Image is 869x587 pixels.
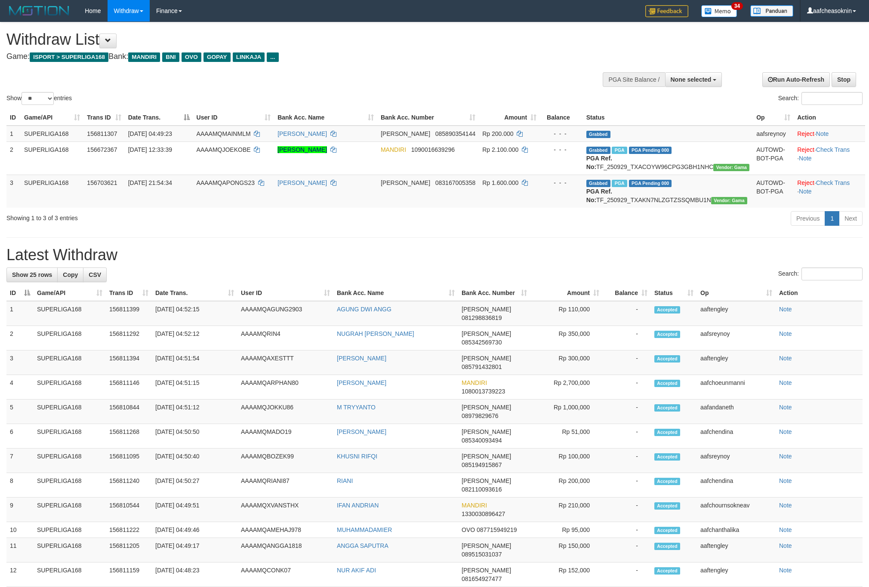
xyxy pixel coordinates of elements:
td: Rp 95,000 [530,522,603,538]
td: Rp 110,000 [530,301,603,326]
td: [DATE] 04:49:46 [152,522,237,538]
span: Copy 085340093494 to clipboard [462,437,502,444]
th: ID: activate to sort column descending [6,285,34,301]
td: aafsreynoy [753,126,794,142]
span: Grabbed [586,147,610,154]
td: aafandaneth [697,400,776,424]
span: GOPAY [203,52,231,62]
a: CSV [83,267,107,282]
td: 1 [6,301,34,326]
a: Copy [57,267,83,282]
th: Op: activate to sort column ascending [697,285,776,301]
span: Accepted [654,527,680,534]
a: [PERSON_NAME] [337,355,386,362]
span: Copy [63,271,78,278]
span: Copy 085791432801 to clipboard [462,363,502,370]
span: CSV [89,271,101,278]
div: - - - [543,178,579,187]
img: Button%20Memo.svg [701,5,737,17]
td: - [603,301,651,326]
th: Balance [540,110,583,126]
span: Copy 1090016639296 to clipboard [411,146,455,153]
span: 156672367 [87,146,117,153]
span: Accepted [654,331,680,338]
td: aafsreynoy [697,449,776,473]
input: Search: [801,92,863,105]
td: 4 [6,375,34,400]
td: - [603,538,651,562]
td: 156811159 [106,562,152,587]
td: SUPERLIGA168 [34,400,106,424]
a: MUHAMMADAMIER [337,526,392,533]
td: SUPERLIGA168 [34,424,106,449]
span: Rp 200.000 [482,130,513,137]
a: Run Auto-Refresh [762,72,830,87]
td: [DATE] 04:49:51 [152,498,237,522]
td: SUPERLIGA168 [34,449,106,473]
td: 156811222 [106,522,152,538]
span: Copy 1080013739223 to clipboard [462,388,505,395]
td: 10 [6,522,34,538]
th: Status: activate to sort column ascending [651,285,697,301]
a: Reject [797,179,814,186]
td: AAAAMQBOZEK99 [237,449,333,473]
a: [PERSON_NAME] [277,146,327,153]
div: Showing 1 to 3 of 3 entries [6,210,356,222]
span: MANDIRI [381,146,406,153]
span: Copy 1330030896427 to clipboard [462,510,505,517]
span: [PERSON_NAME] [381,179,430,186]
td: Rp 100,000 [530,449,603,473]
a: IFAN ANDRIAN [337,502,379,509]
td: [DATE] 04:50:50 [152,424,237,449]
a: Note [779,330,792,337]
th: Status [583,110,753,126]
th: Action [794,110,865,126]
a: Note [779,355,792,362]
span: AAAAMQMAINMLM [197,130,251,137]
td: - [603,326,651,350]
td: 12 [6,562,34,587]
td: 156811095 [106,449,152,473]
td: AAAAMQARPHAN80 [237,375,333,400]
td: 11 [6,538,34,562]
label: Show entries [6,92,72,105]
span: Accepted [654,543,680,550]
td: 156811146 [106,375,152,400]
td: Rp 200,000 [530,473,603,498]
a: Reject [797,130,814,137]
td: AAAAMQXVANSTHX [237,498,333,522]
td: aaftengley [697,538,776,562]
a: RIANI [337,477,353,484]
a: Note [779,428,792,435]
th: User ID: activate to sort column ascending [193,110,274,126]
td: Rp 350,000 [530,326,603,350]
td: SUPERLIGA168 [34,326,106,350]
h1: Withdraw List [6,31,571,48]
span: Show 25 rows [12,271,52,278]
span: MANDIRI [462,379,487,386]
a: [PERSON_NAME] [337,428,386,435]
span: PGA Pending [629,180,672,187]
td: [DATE] 04:48:23 [152,562,237,587]
span: Copy 081298836819 to clipboard [462,314,502,321]
a: [PERSON_NAME] [337,379,386,386]
td: 8 [6,473,34,498]
a: Note [816,130,829,137]
td: aafchendina [697,473,776,498]
span: Accepted [654,306,680,313]
td: - [603,350,651,375]
label: Search: [778,92,863,105]
td: aaftengley [697,350,776,375]
button: None selected [665,72,722,87]
div: PGA Site Balance / [603,72,665,87]
td: - [603,449,651,473]
td: 2 [6,326,34,350]
td: aafchournsokneav [697,498,776,522]
span: Accepted [654,404,680,412]
h4: Game: Bank: [6,52,571,61]
td: aafchendina [697,424,776,449]
th: User ID: activate to sort column ascending [237,285,333,301]
span: Rp 1.600.000 [482,179,518,186]
span: Marked by aafchhiseyha [612,180,627,187]
td: [DATE] 04:51:15 [152,375,237,400]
